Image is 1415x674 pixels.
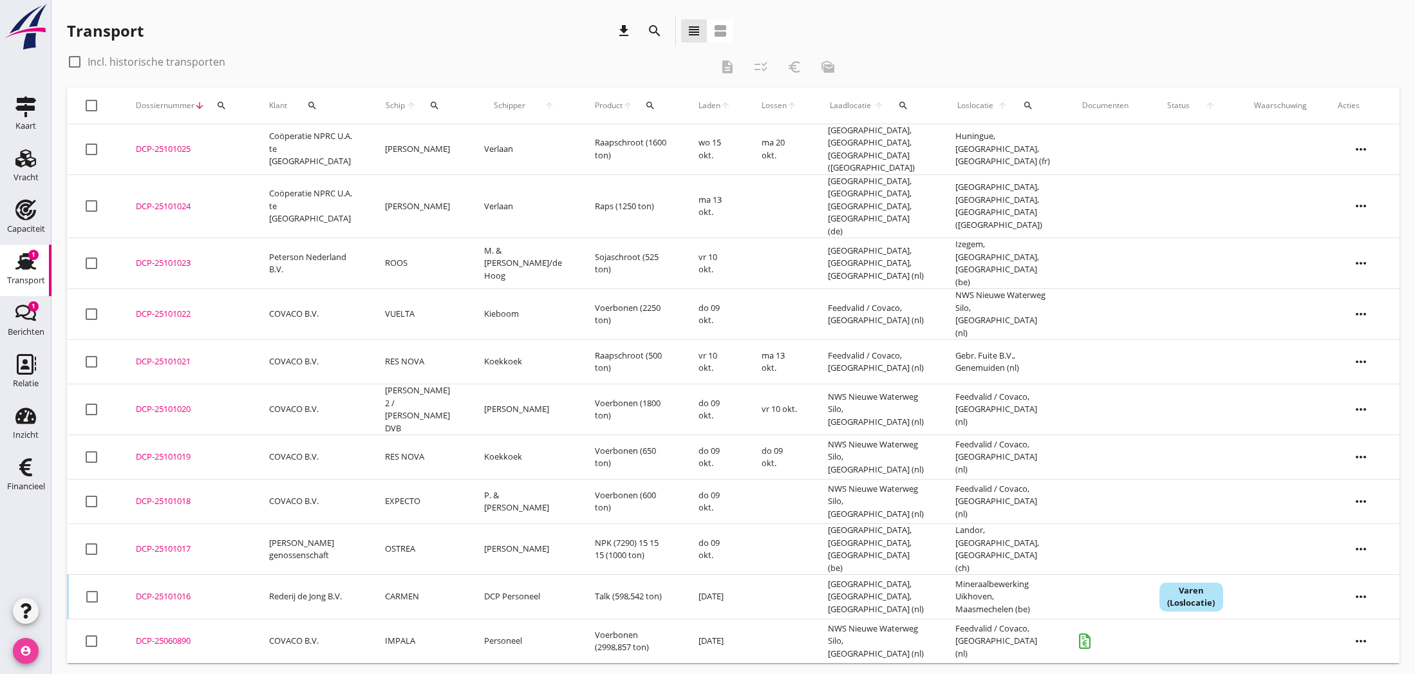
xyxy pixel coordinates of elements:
[579,124,683,175] td: Raapschroot (1600 ton)
[136,403,238,416] div: DCP-25101020
[13,431,39,439] div: Inzicht
[812,435,939,480] td: NWS Nieuwe Waterweg Silo, [GEOGRAPHIC_DATA] (nl)
[579,619,683,664] td: Voerbonen (2998,857 ton)
[136,308,238,321] div: DCP-25101022
[1023,100,1033,111] i: search
[698,100,720,111] span: Laden
[370,174,469,238] td: [PERSON_NAME]
[812,480,939,524] td: NWS Nieuwe Waterweg Silo, [GEOGRAPHIC_DATA] (nl)
[595,100,623,111] span: Product
[995,100,1009,111] i: arrow_upward
[812,340,939,384] td: Feedvalid / Covaco, [GEOGRAPHIC_DATA] (nl)
[136,143,238,156] div: DCP-25101025
[1343,579,1379,615] i: more_horiz
[1343,439,1379,475] i: more_horiz
[469,435,579,480] td: Koekkoek
[14,173,39,182] div: Vracht
[254,124,370,175] td: Coöperatie NPRC U.A. te [GEOGRAPHIC_DATA]
[254,384,370,435] td: COVACO B.V.
[7,276,45,285] div: Transport
[429,100,440,111] i: search
[254,575,370,619] td: Rederij de Jong B.V.
[1343,245,1379,281] i: more_horiz
[254,174,370,238] td: Coöperatie NPRC U.A. te [GEOGRAPHIC_DATA]
[136,495,238,508] div: DCP-25101018
[370,340,469,384] td: RES NOVA
[683,619,746,664] td: [DATE]
[1343,623,1379,659] i: more_horiz
[940,238,1067,289] td: Izegem, [GEOGRAPHIC_DATA], [GEOGRAPHIC_DATA] (be)
[28,250,39,260] div: 1
[1197,100,1223,111] i: arrow_upward
[579,480,683,524] td: Voerbonen (600 ton)
[812,524,939,575] td: [GEOGRAPHIC_DATA], [GEOGRAPHIC_DATA], [GEOGRAPHIC_DATA] (be)
[746,435,812,480] td: do 09 okt.
[370,524,469,575] td: OSTREA
[136,257,238,270] div: DCP-25101023
[370,238,469,289] td: ROOS
[469,289,579,340] td: Kieboom
[88,55,225,68] label: Incl. historische transporten
[686,23,702,39] i: view_headline
[787,100,797,111] i: arrow_upward
[370,575,469,619] td: CARMEN
[645,100,655,111] i: search
[1254,100,1307,111] div: Waarschuwing
[579,289,683,340] td: Voerbonen (2250 ton)
[3,3,49,51] img: logo-small.a267ee39.svg
[940,480,1067,524] td: Feedvalid / Covaco, [GEOGRAPHIC_DATA] (nl)
[940,619,1067,664] td: Feedvalid / Covaco, [GEOGRAPHIC_DATA] (nl)
[370,619,469,664] td: IMPALA
[370,435,469,480] td: RES NOVA
[623,100,633,111] i: arrow_upward
[7,482,45,491] div: Financieel
[746,340,812,384] td: ma 13 okt.
[579,174,683,238] td: Raps (1250 ton)
[269,90,354,121] div: Klant
[828,100,872,111] span: Laadlocatie
[254,289,370,340] td: COVACO B.V.
[216,100,227,111] i: search
[683,174,746,238] td: ma 13 okt.
[469,575,579,619] td: DCP Personeel
[13,638,39,664] i: account_circle
[683,435,746,480] td: do 09 okt.
[683,289,746,340] td: do 09 okt.
[1343,344,1379,380] i: more_horiz
[1343,296,1379,332] i: more_horiz
[469,124,579,175] td: Verlaan
[720,100,731,111] i: arrow_upward
[385,100,406,111] span: Schip
[1082,100,1129,111] div: Documenten
[940,174,1067,238] td: [GEOGRAPHIC_DATA], [GEOGRAPHIC_DATA], [GEOGRAPHIC_DATA] ([GEOGRAPHIC_DATA])
[955,100,995,111] span: Loslocatie
[370,384,469,435] td: [PERSON_NAME] 2 / [PERSON_NAME] DVB
[8,328,44,336] div: Berichten
[254,435,370,480] td: COVACO B.V.
[683,384,746,435] td: do 09 okt.
[194,100,205,111] i: arrow_downward
[136,200,238,213] div: DCP-25101024
[136,451,238,463] div: DCP-25101019
[469,174,579,238] td: Verlaan
[872,100,885,111] i: arrow_upward
[746,384,812,435] td: vr 10 okt.
[254,238,370,289] td: Peterson Nederland B.V.
[579,384,683,435] td: Voerbonen (1800 ton)
[647,23,662,39] i: search
[1343,531,1379,567] i: more_horiz
[940,289,1067,340] td: NWS Nieuwe Waterweg Silo, [GEOGRAPHIC_DATA] (nl)
[579,575,683,619] td: Talk (598,542 ton)
[136,355,238,368] div: DCP-25101021
[595,251,659,276] span: Sojaschroot (525 ton)
[683,238,746,289] td: vr 10 okt.
[812,575,939,619] td: [GEOGRAPHIC_DATA], [GEOGRAPHIC_DATA], [GEOGRAPHIC_DATA] (nl)
[254,524,370,575] td: [PERSON_NAME] genossenschaft
[370,289,469,340] td: VUELTA
[469,340,579,384] td: Koekkoek
[746,124,812,175] td: ma 20 okt.
[812,238,939,289] td: [GEOGRAPHIC_DATA], [GEOGRAPHIC_DATA], [GEOGRAPHIC_DATA] (nl)
[15,122,36,130] div: Kaart
[254,619,370,664] td: COVACO B.V.
[67,21,144,41] div: Transport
